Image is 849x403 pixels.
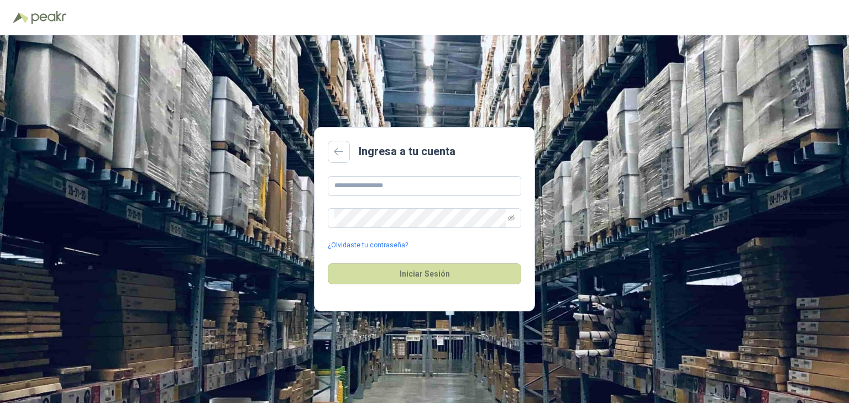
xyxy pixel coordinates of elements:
img: Logo [13,12,29,23]
a: ¿Olvidaste tu contraseña? [328,240,408,251]
h2: Ingresa a tu cuenta [359,143,455,160]
span: eye-invisible [508,215,515,221]
img: Peakr [31,11,66,24]
button: Iniciar Sesión [328,263,521,284]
